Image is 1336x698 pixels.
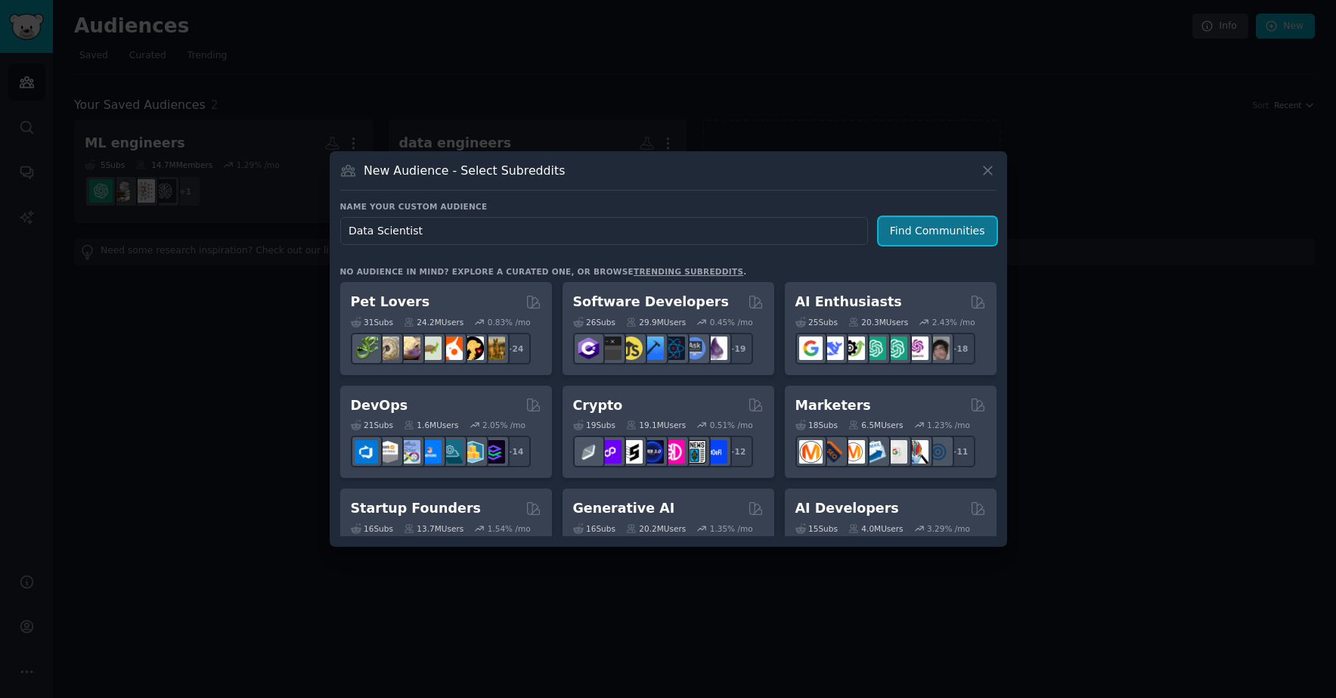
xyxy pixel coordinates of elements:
[710,523,753,534] div: 1.35 % /mo
[640,337,664,360] img: iOSProgramming
[439,337,463,360] img: cockatiel
[460,337,484,360] img: PetAdvice
[795,499,899,518] h2: AI Developers
[795,317,838,327] div: 25 Sub s
[404,317,463,327] div: 24.2M Users
[884,440,907,464] img: googleads
[598,337,622,360] img: software
[704,440,727,464] img: defi_
[795,396,871,415] h2: Marketers
[795,293,902,312] h2: AI Enthusiasts
[573,396,623,415] h2: Crypto
[397,337,420,360] img: leopardgeckos
[795,523,838,534] div: 15 Sub s
[460,440,484,464] img: aws_cdk
[879,217,997,245] button: Find Communities
[799,337,823,360] img: GoogleGeminiAI
[573,499,675,518] h2: Generative AI
[397,440,420,464] img: Docker_DevOps
[340,201,997,212] h3: Name your custom audience
[488,317,531,327] div: 0.83 % /mo
[499,436,531,467] div: + 14
[364,163,565,178] h3: New Audience - Select Subreddits
[640,440,664,464] img: web3
[499,333,531,365] div: + 24
[944,333,975,365] div: + 18
[573,523,615,534] div: 16 Sub s
[355,337,378,360] img: herpetology
[662,440,685,464] img: defiblockchain
[418,337,442,360] img: turtle
[926,440,950,464] img: OnlineMarketing
[795,420,838,430] div: 18 Sub s
[683,337,706,360] img: AskComputerScience
[710,317,753,327] div: 0.45 % /mo
[820,440,844,464] img: bigseo
[884,337,907,360] img: chatgpt_prompts_
[848,317,908,327] div: 20.3M Users
[351,420,393,430] div: 21 Sub s
[573,420,615,430] div: 19 Sub s
[404,420,459,430] div: 1.6M Users
[351,317,393,327] div: 31 Sub s
[863,337,886,360] img: chatgpt_promptDesign
[418,440,442,464] img: DevOpsLinks
[634,267,743,276] a: trending subreddits
[842,440,865,464] img: AskMarketing
[573,293,729,312] h2: Software Developers
[905,337,928,360] img: OpenAIDev
[683,440,706,464] img: CryptoNews
[351,293,430,312] h2: Pet Lovers
[351,523,393,534] div: 16 Sub s
[721,436,753,467] div: + 12
[926,337,950,360] img: ArtificalIntelligence
[439,440,463,464] img: platformengineering
[404,523,463,534] div: 13.7M Users
[355,440,378,464] img: azuredevops
[932,317,975,327] div: 2.43 % /mo
[626,317,686,327] div: 29.9M Users
[799,440,823,464] img: content_marketing
[848,420,904,430] div: 6.5M Users
[848,523,904,534] div: 4.0M Users
[944,436,975,467] div: + 11
[376,440,399,464] img: AWS_Certified_Experts
[905,440,928,464] img: MarketingResearch
[619,337,643,360] img: learnjavascript
[340,266,747,277] div: No audience in mind? Explore a curated one, or browse .
[820,337,844,360] img: DeepSeek
[927,420,970,430] div: 1.23 % /mo
[482,337,505,360] img: dogbreed
[482,420,525,430] div: 2.05 % /mo
[842,337,865,360] img: AItoolsCatalog
[573,317,615,327] div: 26 Sub s
[710,420,753,430] div: 0.51 % /mo
[619,440,643,464] img: ethstaker
[351,499,481,518] h2: Startup Founders
[704,337,727,360] img: elixir
[626,420,686,430] div: 19.1M Users
[927,523,970,534] div: 3.29 % /mo
[598,440,622,464] img: 0xPolygon
[662,337,685,360] img: reactnative
[376,337,399,360] img: ballpython
[577,440,600,464] img: ethfinance
[482,440,505,464] img: PlatformEngineers
[577,337,600,360] img: csharp
[488,523,531,534] div: 1.54 % /mo
[351,396,408,415] h2: DevOps
[721,333,753,365] div: + 19
[340,217,868,245] input: Pick a short name, like "Digital Marketers" or "Movie-Goers"
[863,440,886,464] img: Emailmarketing
[626,523,686,534] div: 20.2M Users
